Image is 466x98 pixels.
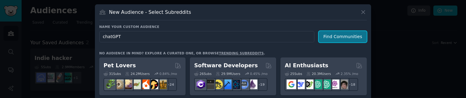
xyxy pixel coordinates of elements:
img: AskComputerScience [239,80,249,89]
img: ArtificalIntelligence [338,80,348,89]
img: dogbreed [157,80,167,89]
div: No audience in mind? Explore a curated one, or browse . [99,51,265,55]
img: chatgpt_prompts_ [321,80,331,89]
img: software [205,80,214,89]
div: + 19 [255,78,268,91]
div: 24.2M Users [125,72,149,76]
img: herpetology [105,80,115,89]
div: + 24 [164,78,177,91]
div: + 18 [345,78,358,91]
img: DeepSeek [295,80,305,89]
div: 31 Sub s [104,72,121,76]
img: AItoolsCatalog [304,80,313,89]
img: OpenAIDev [330,80,339,89]
img: ballpython [114,80,124,89]
img: reactnative [231,80,240,89]
img: csharp [196,80,206,89]
div: 25 Sub s [285,72,302,76]
img: leopardgeckos [123,80,132,89]
div: 0.84 % /mo [159,72,177,76]
img: learnjavascript [213,80,223,89]
h2: AI Enthusiasts [285,62,328,69]
img: PetAdvice [149,80,158,89]
h2: Pet Lovers [104,62,136,69]
div: 26 Sub s [194,72,211,76]
button: Find Communities [319,31,367,42]
div: 2.35 % /mo [341,72,358,76]
div: 29.9M Users [216,72,240,76]
a: trending subreddits [219,51,264,55]
h3: New Audience - Select Subreddits [109,9,191,15]
img: GoogleGeminiAI [287,80,296,89]
img: turtle [131,80,141,89]
h2: Software Developers [194,62,258,69]
h3: Name your custom audience [99,25,367,29]
img: chatgpt_promptDesign [313,80,322,89]
img: iOSProgramming [222,80,231,89]
img: elixir [248,80,257,89]
div: 20.3M Users [306,72,331,76]
input: Pick a short name, like "Digital Marketers" or "Movie-Goers" [99,31,314,42]
div: 0.45 % /mo [250,72,268,76]
img: cockatiel [140,80,149,89]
